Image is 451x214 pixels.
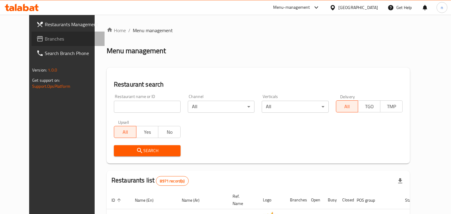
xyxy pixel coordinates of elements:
div: Total records count [156,176,188,186]
span: Menu management [133,27,173,34]
span: POS group [357,197,383,204]
span: TGO [361,102,378,111]
span: 8971 record(s) [156,178,188,184]
button: Yes [136,126,159,138]
span: Restaurants Management [45,21,100,28]
div: Menu-management [273,4,310,11]
button: No [158,126,181,138]
span: All [339,102,356,111]
input: Search for restaurant name or ID.. [114,101,181,113]
span: Search Branch Phone [45,50,100,57]
div: [GEOGRAPHIC_DATA] [338,4,378,11]
h2: Restaurant search [114,80,403,89]
span: Ref. Name [233,193,251,207]
div: All [262,101,328,113]
button: TMP [380,100,403,112]
span: Yes [139,128,156,136]
label: Delivery [340,94,355,99]
th: Branches [285,191,306,209]
span: Name (Ar) [182,197,207,204]
div: All [188,101,254,113]
span: All [117,128,134,136]
button: TGO [358,100,380,112]
span: TMP [383,102,400,111]
span: No [161,128,178,136]
span: Version: [32,66,47,74]
button: All [114,126,136,138]
span: Branches [45,35,100,42]
span: Name (En) [135,197,161,204]
th: Closed [337,191,352,209]
h2: Restaurants list [111,176,189,186]
span: ID [111,197,123,204]
li: / [128,27,130,34]
th: Busy [323,191,337,209]
button: Search [114,145,181,156]
span: Status [405,197,425,204]
label: Upsell [118,120,129,124]
th: Logo [258,191,285,209]
span: n [441,4,443,11]
a: Search Branch Phone [32,46,105,60]
h2: Menu management [107,46,166,56]
a: Branches [32,32,105,46]
a: Restaurants Management [32,17,105,32]
a: Support.OpsPlatform [32,82,70,90]
button: All [336,100,358,112]
span: Search [119,147,176,154]
span: Get support on: [32,76,60,84]
span: 1.0.0 [48,66,57,74]
div: Export file [393,174,407,188]
th: Open [306,191,323,209]
nav: breadcrumb [107,27,410,34]
a: Home [107,27,126,34]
